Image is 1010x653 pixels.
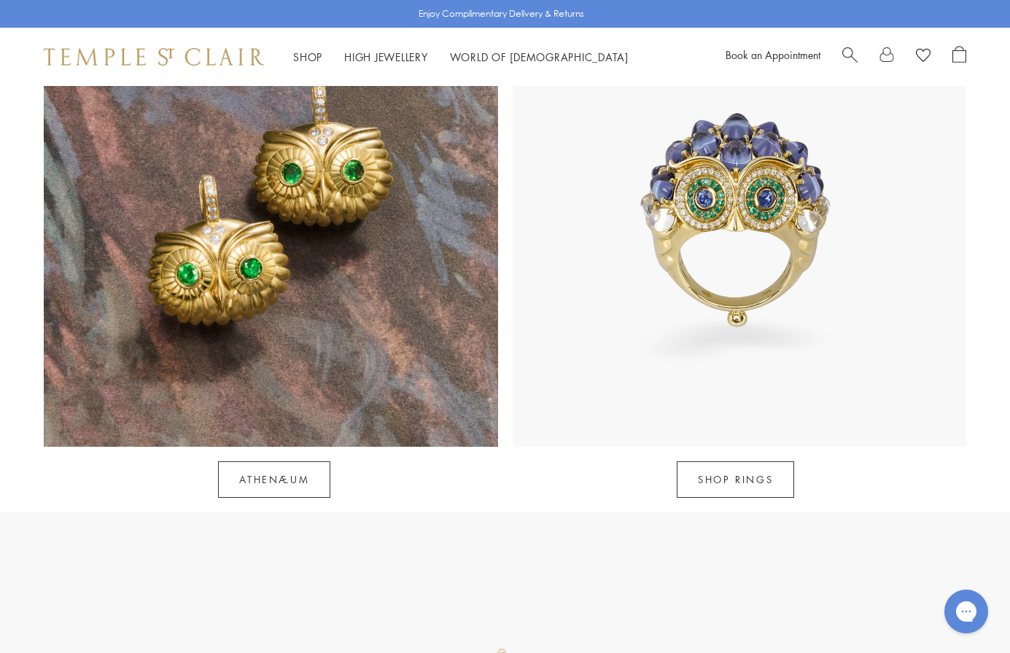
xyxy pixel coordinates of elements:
a: View Wishlist [916,46,931,68]
a: Book an Appointment [726,47,820,62]
a: Search [842,46,858,68]
img: Temple St. Clair [44,48,264,66]
p: Enjoy Complimentary Delivery & Returns [419,7,584,21]
a: ShopShop [293,50,322,64]
a: Athenæum [218,461,330,498]
iframe: Gorgias live chat messenger [937,584,995,638]
a: Open Shopping Bag [952,46,966,68]
a: High JewelleryHigh Jewellery [344,50,428,64]
a: SHOP RINGS [677,461,794,498]
nav: Main navigation [293,48,629,66]
a: World of [DEMOGRAPHIC_DATA]World of [DEMOGRAPHIC_DATA] [450,50,629,64]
